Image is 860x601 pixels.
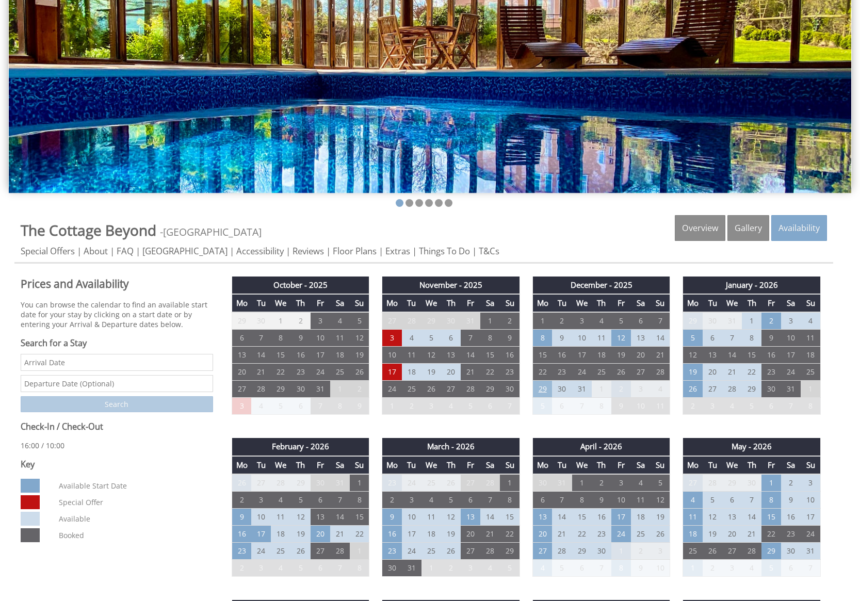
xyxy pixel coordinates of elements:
[742,474,761,492] td: 30
[631,456,651,474] th: Sa
[232,381,251,398] td: 27
[251,312,271,330] td: 30
[330,474,350,492] td: 31
[382,347,402,364] td: 10
[722,347,742,364] td: 14
[311,492,330,509] td: 6
[611,381,631,398] td: 2
[722,398,742,415] td: 4
[801,294,820,312] th: Su
[293,245,324,257] a: Reviews
[311,347,330,364] td: 17
[290,294,310,312] th: Th
[631,330,651,347] td: 13
[232,330,251,347] td: 6
[611,312,631,330] td: 5
[382,364,402,381] td: 17
[572,364,592,381] td: 24
[703,330,722,347] td: 6
[163,225,262,239] a: [GEOGRAPHIC_DATA]
[722,312,742,330] td: 31
[611,294,631,312] th: Fr
[290,330,310,347] td: 9
[251,294,271,312] th: Tu
[461,347,480,364] td: 14
[611,456,631,474] th: Fr
[461,492,480,509] td: 6
[552,294,572,312] th: Tu
[271,456,290,474] th: We
[421,398,441,415] td: 3
[742,312,761,330] td: 1
[441,474,461,492] td: 26
[402,474,421,492] td: 24
[441,330,461,347] td: 6
[480,312,500,330] td: 1
[290,398,310,415] td: 6
[611,364,631,381] td: 26
[761,381,781,398] td: 30
[592,312,611,330] td: 4
[703,474,722,492] td: 28
[251,492,271,509] td: 3
[232,398,251,415] td: 3
[57,479,210,493] dd: Available Start Date
[350,492,369,509] td: 8
[722,330,742,347] td: 7
[703,347,722,364] td: 13
[532,330,552,347] td: 8
[461,398,480,415] td: 5
[333,245,377,257] a: Floor Plans
[500,312,520,330] td: 2
[382,398,402,415] td: 1
[683,381,703,398] td: 26
[761,330,781,347] td: 9
[350,474,369,492] td: 1
[441,312,461,330] td: 30
[742,330,761,347] td: 8
[421,456,441,474] th: We
[480,364,500,381] td: 22
[402,330,421,347] td: 4
[742,456,761,474] th: Th
[330,492,350,509] td: 7
[480,398,500,415] td: 6
[500,474,520,492] td: 1
[21,277,213,291] h2: Prices and Availability
[382,381,402,398] td: 24
[651,381,670,398] td: 4
[761,294,781,312] th: Fr
[461,294,480,312] th: Fr
[330,330,350,347] td: 11
[421,312,441,330] td: 29
[532,364,552,381] td: 22
[631,347,651,364] td: 20
[311,381,330,398] td: 31
[402,364,421,381] td: 18
[232,277,369,294] th: October - 2025
[631,381,651,398] td: 3
[441,456,461,474] th: Th
[419,245,470,257] a: Things To Do
[382,277,520,294] th: November - 2025
[500,294,520,312] th: Su
[532,474,552,492] td: 30
[611,330,631,347] td: 12
[251,456,271,474] th: Tu
[761,364,781,381] td: 23
[480,381,500,398] td: 29
[727,215,769,241] a: Gallery
[441,398,461,415] td: 4
[742,381,761,398] td: 29
[683,347,703,364] td: 12
[441,294,461,312] th: Th
[271,474,290,492] td: 28
[631,312,651,330] td: 6
[382,456,402,474] th: Mo
[703,398,722,415] td: 3
[330,347,350,364] td: 18
[271,294,290,312] th: We
[801,398,820,415] td: 8
[761,347,781,364] td: 16
[271,381,290,398] td: 29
